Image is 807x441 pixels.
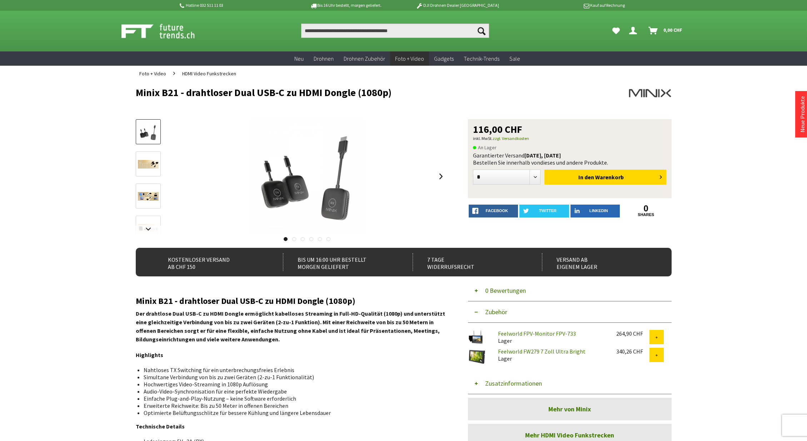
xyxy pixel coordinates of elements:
[473,143,497,152] span: An Lager
[626,24,643,38] a: Dein Konto
[179,1,290,10] p: Hotline 032 511 11 03
[504,51,525,66] a: Sale
[663,24,682,36] span: 0,00 CHF
[413,253,527,271] div: 7 Tage Widerrufsrecht
[144,374,441,381] li: Simultane Verbindung von bis zu zwei Geräten (2-zu-1 Funktionalität)
[616,330,649,337] div: 264,90 CHF
[138,122,159,142] img: Vorschau: Minix B21 - drahtloser Dual USB-C zu HDMI Dongle (1080p)
[571,205,620,217] a: LinkedIn
[544,170,666,185] button: In den Warenkorb
[136,296,447,306] h2: Minix B21 - drahtloser Dual USB-C zu HDMI Dongle (1080p)
[344,55,385,62] span: Drohnen Zubehör
[492,330,611,344] div: Lager
[513,1,625,10] p: Kauf auf Rechnung
[136,87,564,98] h1: Minix B21 - drahtloser Dual USB-C zu HDMI Dongle (1080p)
[589,209,608,213] span: LinkedIn
[459,51,504,66] a: Technik-Trends
[609,24,623,38] a: Meine Favoriten
[493,136,529,141] a: zzgl. Versandkosten
[473,134,667,143] p: inkl. MwSt.
[144,388,441,395] li: Audio-Video-Synchronisation für eine perfekte Wiedergabe
[621,212,671,217] a: shares
[524,152,561,159] b: [DATE], [DATE]
[121,22,210,40] img: Shop Futuretrends - zur Startseite wechseln
[136,310,445,343] strong: Der drahtlose Dual USB-C zu HDMI Dongle ermöglicht kabelloses Streaming in Full-HD-Qualität (1080...
[473,124,522,134] span: 116,00 CHF
[486,209,508,213] span: facebook
[144,395,441,402] li: Einfache Plug-and-Play-Nutzung – keine Software erforderlich
[314,55,334,62] span: Drohnen
[542,253,656,271] div: Versand ab eigenem Lager
[509,55,520,62] span: Sale
[464,55,499,62] span: Technik-Trends
[390,51,429,66] a: Foto + Video
[468,280,672,301] button: 0 Bewertungen
[474,24,489,38] button: Suchen
[646,24,686,38] a: Warenkorb
[578,174,594,181] span: In den
[595,174,624,181] span: Warenkorb
[136,423,185,430] strong: Technische Details
[519,205,569,217] a: twitter
[468,301,672,323] button: Zubehör
[492,348,611,362] div: Lager
[629,87,672,99] img: Minix
[468,348,486,366] img: Feelworld FW279 7 Zoll Ultra Bright
[154,253,268,271] div: Kostenloser Versand ab CHF 150
[468,373,672,394] button: Zusatzinformationen
[179,66,240,81] a: HDMI Video Funkstrecken
[468,398,672,420] a: Mehr von Minix
[616,348,649,355] div: 340,26 CHF
[402,1,513,10] p: DJI Drohnen Dealer [GEOGRAPHIC_DATA]
[136,351,163,359] strong: Highlights
[799,96,806,132] a: Neue Produkte
[139,70,166,77] span: Foto + Video
[144,409,441,416] li: Optimierte Belüftungsschlitze für bessere Kühlung und längere Lebensdauer
[498,348,586,355] a: Feelworld FW279 7 Zoll Ultra Bright
[434,55,454,62] span: Gadgets
[182,70,236,77] span: HDMI Video Funkstrecken
[289,51,309,66] a: Neu
[301,24,489,38] input: Produkt, Marke, Kategorie, EAN, Artikelnummer…
[309,51,339,66] a: Drohnen
[498,330,576,337] a: Feelworld FPV-Monitor FPV-733
[339,51,390,66] a: Drohnen Zubehör
[539,209,557,213] span: twitter
[621,205,671,212] a: 0
[395,55,424,62] span: Foto + Video
[283,253,397,271] div: Bis um 16:00 Uhr bestellt Morgen geliefert
[250,119,364,234] img: Minix B21 - drahtloser Dual USB-C zu HDMI Dongle (1080p)
[144,402,441,409] li: Erweiterte Reichweite: Bis zu 50 Meter in offenen Bereichen
[294,55,304,62] span: Neu
[136,66,170,81] a: Foto + Video
[469,205,518,217] a: facebook
[290,1,402,10] p: Bis 16 Uhr bestellt, morgen geliefert.
[468,330,486,344] img: Feelworld FPV-Monitor FPV-733
[429,51,459,66] a: Gadgets
[144,381,441,388] li: Hochwertiges Video-Streaming in 1080p Auflösung
[144,366,441,374] li: Nahtloses TX Switching für ein unterbrechungsfreies Erlebnis
[473,152,667,166] div: Garantierter Versand Bestellen Sie innerhalb von dieses und andere Produkte.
